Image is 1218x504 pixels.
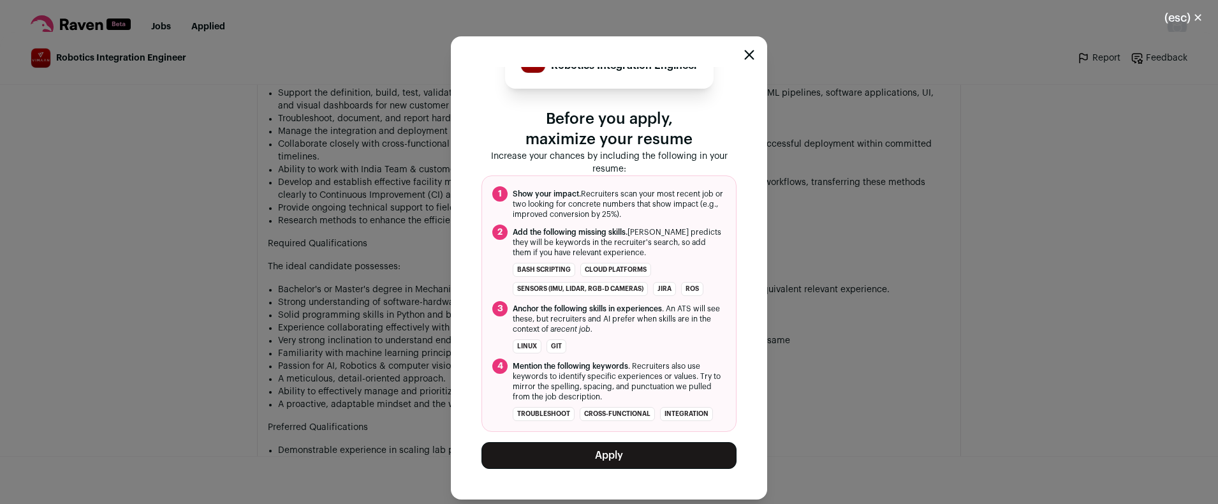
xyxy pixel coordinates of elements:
[744,50,754,60] button: Close modal
[653,282,676,296] li: Jira
[513,362,628,370] span: Mention the following keywords
[492,225,508,240] span: 2
[513,227,726,258] span: [PERSON_NAME] predicts they will be keywords in the recruiter's search, so add them if you have r...
[660,407,713,421] li: integration
[481,442,737,469] button: Apply
[481,109,737,150] p: Before you apply, maximize your resume
[492,301,508,316] span: 3
[513,263,575,277] li: bash scripting
[1149,4,1218,32] button: Close modal
[513,339,541,353] li: Linux
[580,407,655,421] li: cross-functional
[492,186,508,202] span: 1
[513,361,726,402] span: . Recruiters also use keywords to identify specific experiences or values. Try to mirror the spel...
[481,150,737,175] p: Increase your chances by including the following in your resume:
[513,407,575,421] li: troubleshoot
[513,190,581,198] span: Show your impact.
[580,263,651,277] li: cloud platforms
[547,339,566,353] li: Git
[513,228,627,236] span: Add the following missing skills.
[513,305,662,313] span: Anchor the following skills in experiences
[513,282,648,296] li: sensors (IMU, LiDAR, RGB-D cameras)
[492,359,508,374] span: 4
[554,325,592,333] i: recent job.
[513,189,726,219] span: Recruiters scan your most recent job or two looking for concrete numbers that show impact (e.g., ...
[513,304,726,334] span: . An ATS will see these, but recruiters and AI prefer when skills are in the context of a
[681,282,703,296] li: ROS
